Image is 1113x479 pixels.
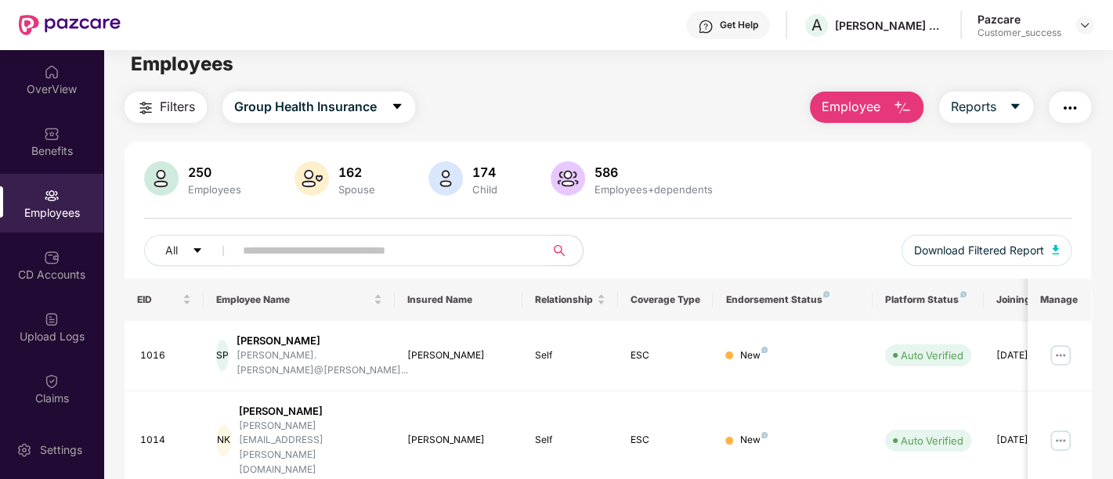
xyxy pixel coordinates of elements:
div: Spouse [335,183,378,196]
span: Filters [160,97,195,117]
span: Employee Name [216,294,370,306]
img: svg+xml;base64,PHN2ZyB4bWxucz0iaHR0cDovL3d3dy53My5vcmcvMjAwMC9zdmciIHdpZHRoPSI4IiBoZWlnaHQ9IjgiIH... [761,347,768,353]
span: Download Filtered Report [914,242,1044,259]
div: [PERSON_NAME] [407,433,510,448]
img: svg+xml;base64,PHN2ZyB4bWxucz0iaHR0cDovL3d3dy53My5vcmcvMjAwMC9zdmciIHdpZHRoPSIyNCIgaGVpZ2h0PSIyNC... [1061,99,1079,117]
div: 1016 [140,348,192,363]
div: Employees [185,183,244,196]
img: svg+xml;base64,PHN2ZyB4bWxucz0iaHR0cDovL3d3dy53My5vcmcvMjAwMC9zdmciIHhtbG5zOnhsaW5rPSJodHRwOi8vd3... [295,161,329,196]
div: [PERSON_NAME][EMAIL_ADDRESS][PERSON_NAME][DOMAIN_NAME] [239,419,383,477]
img: svg+xml;base64,PHN2ZyB4bWxucz0iaHR0cDovL3d3dy53My5vcmcvMjAwMC9zdmciIHdpZHRoPSI4IiBoZWlnaHQ9IjgiIH... [761,432,768,438]
span: caret-down [192,245,203,258]
div: [DATE] [996,433,1067,448]
span: Relationship [535,294,594,306]
th: Coverage Type [618,279,714,321]
span: A [811,16,822,34]
div: [PERSON_NAME] [407,348,510,363]
div: Endorsement Status [725,294,859,306]
img: manageButton [1048,343,1073,368]
div: Auto Verified [901,433,963,448]
div: ESC [631,348,701,363]
img: svg+xml;base64,PHN2ZyBpZD0iU2V0dGluZy0yMHgyMCIgeG1sbnM9Imh0dHA6Ly93d3cudzMub3JnLzIwMDAvc3ZnIiB3aW... [16,442,32,458]
div: 174 [469,164,500,180]
div: Platform Status [885,294,971,306]
div: Settings [35,442,87,458]
img: svg+xml;base64,PHN2ZyBpZD0iRHJvcGRvd24tMzJ4MzIiIHhtbG5zPSJodHRwOi8vd3d3LnczLm9yZy8yMDAwL3N2ZyIgd2... [1079,19,1091,31]
span: Employees [131,52,233,75]
img: svg+xml;base64,PHN2ZyB4bWxucz0iaHR0cDovL3d3dy53My5vcmcvMjAwMC9zdmciIHhtbG5zOnhsaW5rPSJodHRwOi8vd3... [428,161,463,196]
div: 162 [335,164,378,180]
button: Reportscaret-down [939,92,1033,123]
img: svg+xml;base64,PHN2ZyBpZD0iRW1wbG95ZWVzIiB4bWxucz0iaHR0cDovL3d3dy53My5vcmcvMjAwMC9zdmciIHdpZHRoPS... [44,188,60,203]
div: ESC [631,433,701,448]
img: New Pazcare Logo [19,15,121,35]
span: caret-down [1009,100,1021,114]
img: manageButton [1048,428,1073,453]
img: svg+xml;base64,PHN2ZyB4bWxucz0iaHR0cDovL3d3dy53My5vcmcvMjAwMC9zdmciIHhtbG5zOnhsaW5rPSJodHRwOi8vd3... [1052,245,1060,254]
img: svg+xml;base64,PHN2ZyB4bWxucz0iaHR0cDovL3d3dy53My5vcmcvMjAwMC9zdmciIHdpZHRoPSI4IiBoZWlnaHQ9IjgiIH... [823,291,829,297]
div: Customer_success [977,27,1061,39]
img: svg+xml;base64,PHN2ZyBpZD0iSG9tZSIgeG1sbnM9Imh0dHA6Ly93d3cudzMub3JnLzIwMDAvc3ZnIiB3aWR0aD0iMjAiIG... [44,64,60,80]
th: Insured Name [395,279,522,321]
div: Employees+dependents [591,183,716,196]
img: svg+xml;base64,PHN2ZyBpZD0iSGVscC0zMngzMiIgeG1sbnM9Imh0dHA6Ly93d3cudzMub3JnLzIwMDAvc3ZnIiB3aWR0aD... [698,19,714,34]
th: Joining Date [984,279,1079,321]
div: 1014 [140,433,192,448]
div: 586 [591,164,716,180]
div: SP [216,340,229,371]
th: Manage [1028,279,1091,321]
button: Allcaret-down [144,235,240,266]
div: [PERSON_NAME] FRAGRANCES AND FLAVORS PRIVATE LIMITED [835,18,945,33]
button: Download Filtered Report [902,235,1072,266]
img: svg+xml;base64,PHN2ZyB4bWxucz0iaHR0cDovL3d3dy53My5vcmcvMjAwMC9zdmciIHhtbG5zOnhsaW5rPSJodHRwOi8vd3... [551,161,585,196]
span: Reports [951,97,996,117]
div: Child [469,183,500,196]
div: Self [535,433,605,448]
th: EID [125,279,204,321]
div: 250 [185,164,244,180]
div: Get Help [720,19,758,31]
span: EID [137,294,180,306]
div: [PERSON_NAME].[PERSON_NAME]@[PERSON_NAME]... [237,348,408,378]
img: svg+xml;base64,PHN2ZyBpZD0iVXBsb2FkX0xvZ3MiIGRhdGEtbmFtZT0iVXBsb2FkIExvZ3MiIHhtbG5zPSJodHRwOi8vd3... [44,312,60,327]
span: caret-down [391,100,403,114]
img: svg+xml;base64,PHN2ZyB4bWxucz0iaHR0cDovL3d3dy53My5vcmcvMjAwMC9zdmciIHdpZHRoPSI4IiBoZWlnaHQ9IjgiIH... [960,291,967,297]
img: svg+xml;base64,PHN2ZyB4bWxucz0iaHR0cDovL3d3dy53My5vcmcvMjAwMC9zdmciIHdpZHRoPSIyNCIgaGVpZ2h0PSIyNC... [136,99,155,117]
div: Auto Verified [901,348,963,363]
span: Group Health Insurance [234,97,377,117]
div: NK [216,425,230,456]
button: search [544,235,584,266]
span: Employee [822,97,880,117]
img: svg+xml;base64,PHN2ZyB4bWxucz0iaHR0cDovL3d3dy53My5vcmcvMjAwMC9zdmciIHhtbG5zOnhsaW5rPSJodHRwOi8vd3... [893,99,912,117]
div: Pazcare [977,12,1061,27]
span: All [165,242,178,259]
img: svg+xml;base64,PHN2ZyBpZD0iQ0RfQWNjb3VudHMiIGRhdGEtbmFtZT0iQ0QgQWNjb3VudHMiIHhtbG5zPSJodHRwOi8vd3... [44,250,60,265]
th: Relationship [522,279,618,321]
img: svg+xml;base64,PHN2ZyBpZD0iQ2xhaW0iIHhtbG5zPSJodHRwOi8vd3d3LnczLm9yZy8yMDAwL3N2ZyIgd2lkdGg9IjIwIi... [44,373,60,389]
span: search [544,244,575,257]
div: [PERSON_NAME] [237,333,408,348]
th: Employee Name [204,279,395,321]
button: Employee [810,92,923,123]
img: svg+xml;base64,PHN2ZyB4bWxucz0iaHR0cDovL3d3dy53My5vcmcvMjAwMC9zdmciIHhtbG5zOnhsaW5rPSJodHRwOi8vd3... [144,161,179,196]
div: [DATE] [996,348,1067,363]
div: New [739,433,768,448]
img: svg+xml;base64,PHN2ZyBpZD0iQmVuZWZpdHMiIHhtbG5zPSJodHRwOi8vd3d3LnczLm9yZy8yMDAwL3N2ZyIgd2lkdGg9Ij... [44,126,60,142]
button: Group Health Insurancecaret-down [222,92,415,123]
div: [PERSON_NAME] [239,404,383,419]
button: Filters [125,92,207,123]
div: Self [535,348,605,363]
div: New [739,348,768,363]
